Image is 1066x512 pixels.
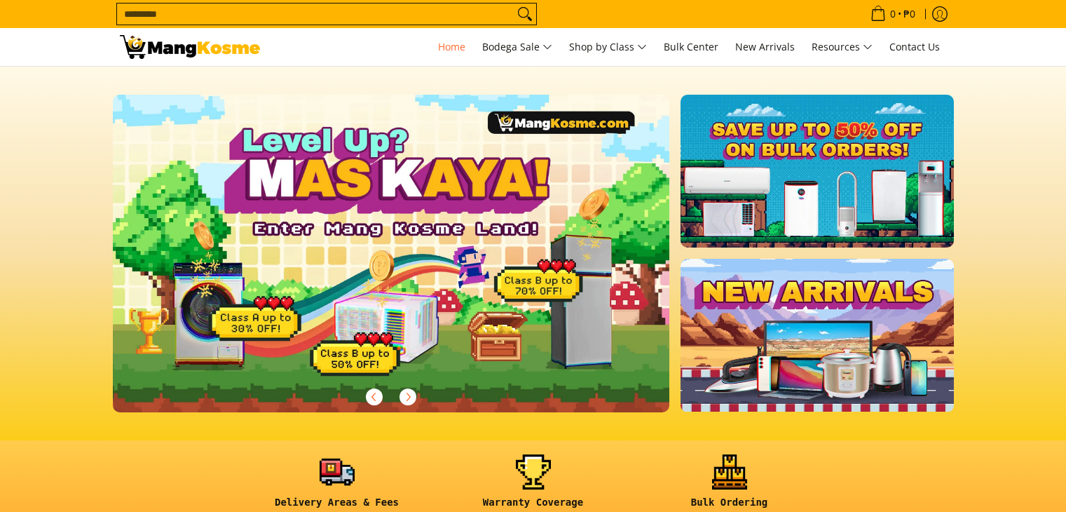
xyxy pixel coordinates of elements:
a: New Arrivals [728,28,802,66]
nav: Main Menu [274,28,947,66]
span: Contact Us [889,40,940,53]
a: Contact Us [882,28,947,66]
img: Gaming desktop banner [113,95,670,412]
span: ₱0 [901,9,917,19]
a: Bodega Sale [475,28,559,66]
button: Previous [359,382,390,412]
span: Bodega Sale [482,39,552,56]
a: Bulk Center [657,28,725,66]
button: Search [514,4,536,25]
a: Resources [805,28,880,66]
span: New Arrivals [735,40,795,53]
span: Shop by Class [569,39,647,56]
button: Next [392,382,423,412]
span: Home [438,40,465,53]
span: • [866,6,920,22]
span: 0 [888,9,898,19]
img: Mang Kosme: Your Home Appliances Warehouse Sale Partner! [120,35,260,59]
a: Home [431,28,472,66]
span: Resources [812,39,873,56]
span: Bulk Center [664,40,718,53]
a: Shop by Class [562,28,654,66]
